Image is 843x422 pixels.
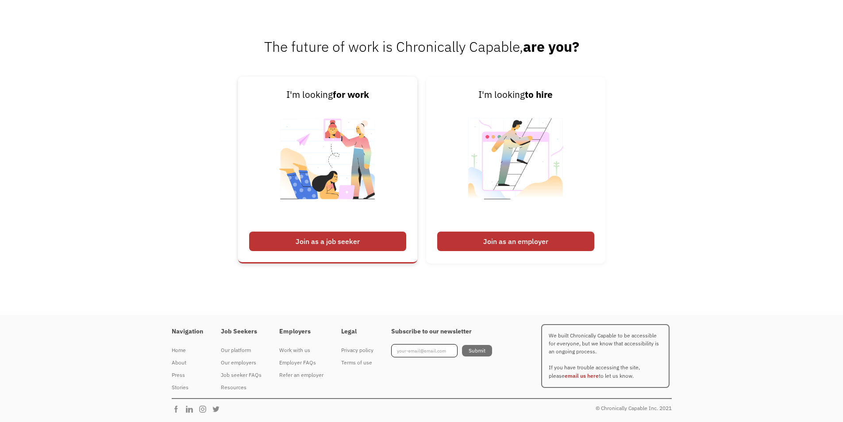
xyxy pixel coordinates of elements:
[172,356,203,369] a: About
[596,403,672,414] div: © Chronically Capable Inc. 2021
[279,369,323,381] a: Refer an employer
[525,89,553,101] strong: to hire
[172,369,203,381] a: Press
[172,328,203,336] h4: Navigation
[249,88,406,102] div: I'm looking
[221,381,262,394] a: Resources
[391,344,492,357] form: Footer Newsletter
[172,405,185,414] img: Chronically Capable Facebook Page
[172,381,203,394] a: Stories
[198,405,212,414] img: Chronically Capable Instagram Page
[279,356,323,369] a: Employer FAQs
[249,232,406,251] div: Join as a job seeker
[279,328,323,336] h4: Employers
[523,37,579,56] strong: are you?
[264,37,579,56] span: The future of work is Chronically Capable,
[341,356,373,369] a: Terms of use
[172,370,203,380] div: Press
[437,88,594,102] div: I'm looking
[279,357,323,368] div: Employer FAQs
[279,345,323,356] div: Work with us
[273,102,383,227] img: Chronically Capable Personalized Job Matching
[172,357,203,368] div: About
[391,344,458,357] input: your-email@email.com
[279,344,323,356] a: Work with us
[341,357,373,368] div: Terms of use
[565,372,599,379] a: email us here
[221,328,262,336] h4: Job Seekers
[185,405,198,414] img: Chronically Capable Linkedin Page
[238,77,417,263] a: I'm lookingfor workJoin as a job seeker
[341,345,373,356] div: Privacy policy
[426,77,605,263] a: I'm lookingto hireJoin as an employer
[221,344,262,356] a: Our platform
[212,405,225,414] img: Chronically Capable Twitter Page
[172,382,203,393] div: Stories
[221,357,262,368] div: Our employers
[221,345,262,356] div: Our platform
[391,328,492,336] h4: Subscribe to our newsletter
[221,382,262,393] div: Resources
[221,370,262,380] div: Job seeker FAQs
[341,328,373,336] h4: Legal
[172,344,203,356] a: Home
[333,89,369,101] strong: for work
[541,324,670,388] p: We built Chronically Capable to be accessible for everyone, but we know that accessibility is an ...
[341,344,373,356] a: Privacy policy
[462,345,492,356] input: Submit
[279,370,323,380] div: Refer an employer
[172,345,203,356] div: Home
[437,232,594,251] div: Join as an employer
[221,369,262,381] a: Job seeker FAQs
[221,356,262,369] a: Our employers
